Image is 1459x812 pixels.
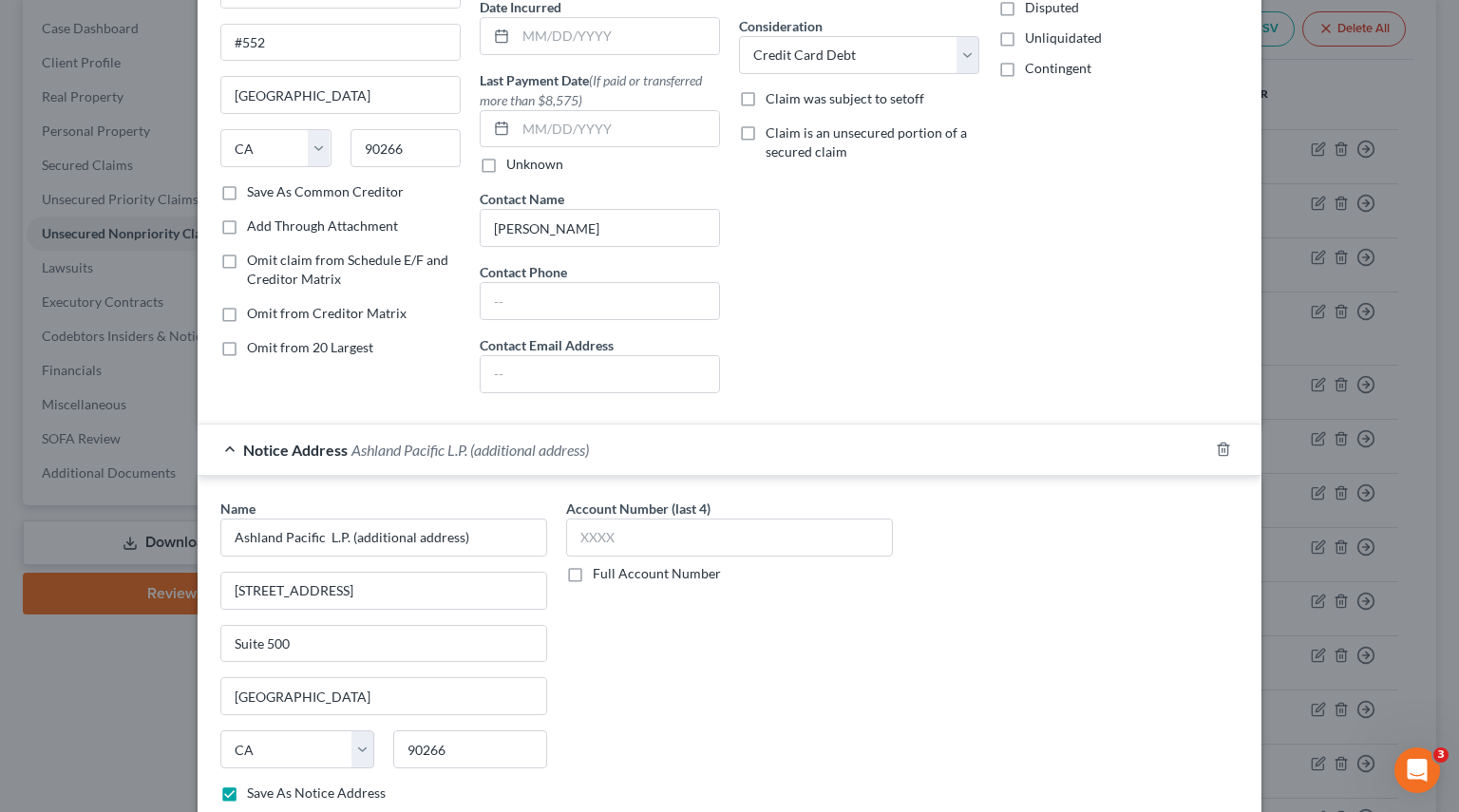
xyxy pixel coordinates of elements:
span: Omit from Creditor Matrix [247,305,407,321]
input: -- [481,356,719,392]
span: Claim is an unsecured portion of a secured claim [766,124,967,160]
input: Enter zip... [351,129,462,167]
label: Contact Name [480,189,564,209]
label: Consideration [739,16,823,36]
input: Enter city... [221,678,546,714]
input: MM/DD/YYYY [516,111,719,147]
label: Unknown [506,155,563,174]
span: (If paid or transferred more than $8,575) [480,72,702,108]
input: -- [481,210,719,246]
span: Notice Address [243,441,348,459]
label: Save As Common Creditor [247,182,404,201]
label: Full Account Number [593,564,721,583]
input: Apt, Suite, etc... [221,25,460,61]
label: Contact Phone [480,262,567,282]
input: Enter city... [221,77,460,113]
label: Last Payment Date [480,70,720,110]
label: Contact Email Address [480,335,614,355]
span: Claim was subject to setoff [766,90,924,106]
input: Apt, Suite, etc... [221,626,546,662]
input: Enter zip.. [393,730,547,768]
span: Omit claim from Schedule E/F and Creditor Matrix [247,252,448,287]
label: Save As Notice Address [247,784,386,803]
span: 3 [1433,747,1449,763]
label: Add Through Attachment [247,217,398,236]
input: Search by name... [220,519,547,557]
input: -- [481,283,719,319]
input: MM/DD/YYYY [516,18,719,54]
span: Ashland Pacific L.P. (additional address) [351,441,589,459]
span: Unliquidated [1025,29,1102,46]
label: Account Number (last 4) [566,499,711,519]
span: Name [220,500,256,517]
iframe: Intercom live chat [1394,747,1440,793]
input: Enter address... [221,573,546,609]
span: Omit from 20 Largest [247,339,373,355]
span: Contingent [1025,60,1091,76]
input: XXXX [566,519,893,557]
